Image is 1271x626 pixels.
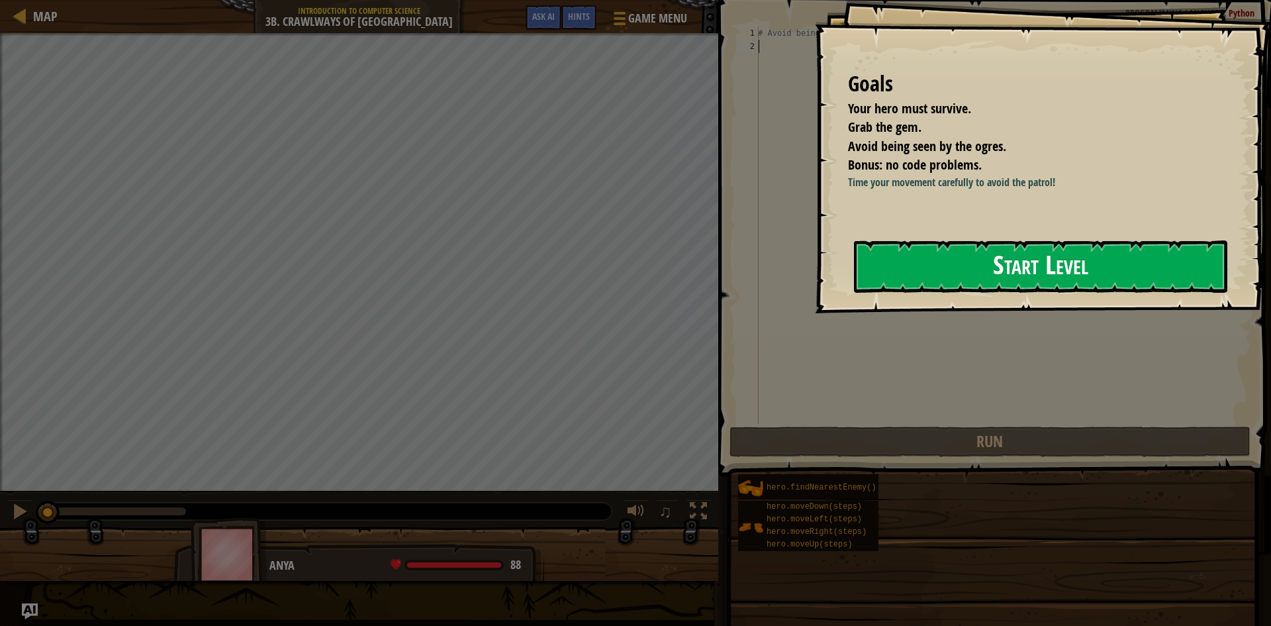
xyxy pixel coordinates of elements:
div: Goals [848,69,1225,99]
span: hero.moveDown(steps) [767,502,862,511]
span: Your hero must survive. [848,99,971,117]
li: Your hero must survive. [831,99,1221,119]
button: ♫ [656,499,679,527]
div: 2 [737,40,759,53]
button: Adjust volume [623,499,649,527]
span: Bonus: no code problems. [848,156,982,174]
span: ♫ [659,501,672,521]
span: Grab the gem. [848,118,921,136]
span: Ask AI [532,10,555,23]
span: hero.moveUp(steps) [767,540,853,549]
button: Start Level [854,240,1227,293]
div: 1 [737,26,759,40]
p: Time your movement carefully to avoid the patrol! [848,175,1236,190]
span: 88 [510,556,521,573]
span: hero.findNearestEnemy() [767,483,876,492]
li: Avoid being seen by the ogres. [831,137,1221,156]
button: Toggle fullscreen [685,499,712,527]
li: Grab the gem. [831,118,1221,137]
a: Map [26,7,58,25]
button: Run [730,427,1250,457]
span: hero.moveLeft(steps) [767,515,862,524]
li: Bonus: no code problems. [831,156,1221,175]
img: portrait.png [738,515,763,540]
span: Avoid being seen by the ogres. [848,137,1006,155]
button: Ask AI [526,5,561,30]
div: Anya [269,557,531,574]
button: Ctrl + P: Pause [7,499,33,527]
div: health: 88 / 88 [391,559,521,571]
img: portrait.png [738,476,763,501]
button: Ask AI [22,603,38,619]
span: Game Menu [628,10,687,27]
img: thang_avatar_frame.png [191,517,267,591]
span: hero.moveRight(steps) [767,527,867,537]
span: Map [33,7,58,25]
button: Game Menu [603,5,695,36]
span: Hints [568,10,590,23]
